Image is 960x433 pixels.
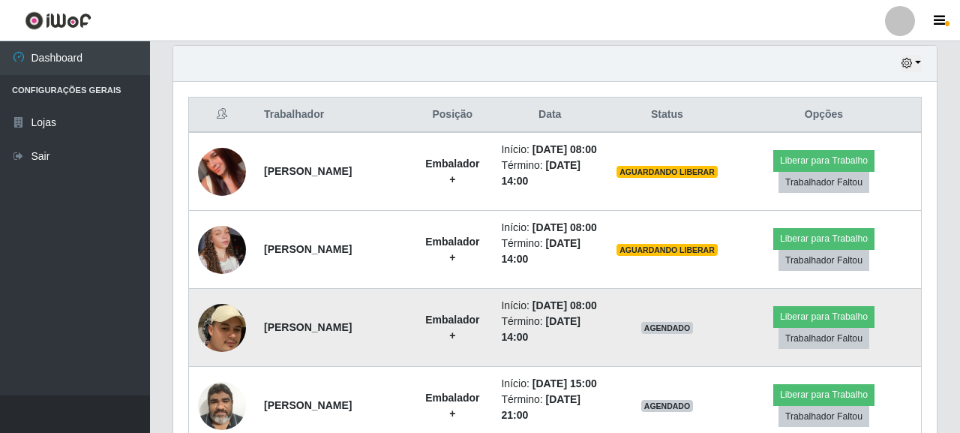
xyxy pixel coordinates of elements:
span: AGENDADO [641,322,694,334]
li: Término: [501,236,598,267]
time: [DATE] 15:00 [532,377,597,389]
img: 1756156445652.jpeg [198,207,246,293]
th: Data [492,98,607,133]
th: Opções [727,98,922,133]
strong: [PERSON_NAME] [264,165,352,177]
th: Trabalhador [255,98,412,133]
li: Início: [501,298,598,314]
button: Liberar para Trabalho [773,150,874,171]
button: Liberar para Trabalho [773,228,874,249]
strong: Embalador + [425,314,479,341]
time: [DATE] 08:00 [532,299,597,311]
li: Término: [501,392,598,423]
img: 1757949495626.jpeg [198,129,246,215]
span: AGUARDANDO LIBERAR [616,166,718,178]
time: [DATE] 08:00 [532,221,597,233]
time: [DATE] 08:00 [532,143,597,155]
button: Trabalhador Faltou [778,172,869,193]
strong: [PERSON_NAME] [264,243,352,255]
img: CoreUI Logo [25,11,91,30]
strong: Embalador + [425,158,479,185]
span: AGUARDANDO LIBERAR [616,244,718,256]
li: Início: [501,142,598,158]
li: Término: [501,158,598,189]
th: Posição [412,98,492,133]
strong: [PERSON_NAME] [264,399,352,411]
li: Início: [501,376,598,392]
button: Trabalhador Faltou [778,406,869,427]
strong: Embalador + [425,392,479,419]
button: Trabalhador Faltou [778,250,869,271]
button: Liberar para Trabalho [773,306,874,327]
button: Trabalhador Faltou [778,328,869,349]
li: Término: [501,314,598,345]
span: AGENDADO [641,400,694,412]
strong: Embalador + [425,236,479,263]
li: Início: [501,220,598,236]
strong: [PERSON_NAME] [264,321,352,333]
th: Status [607,98,727,133]
button: Liberar para Trabalho [773,384,874,405]
img: 1757989657538.jpeg [198,266,246,390]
